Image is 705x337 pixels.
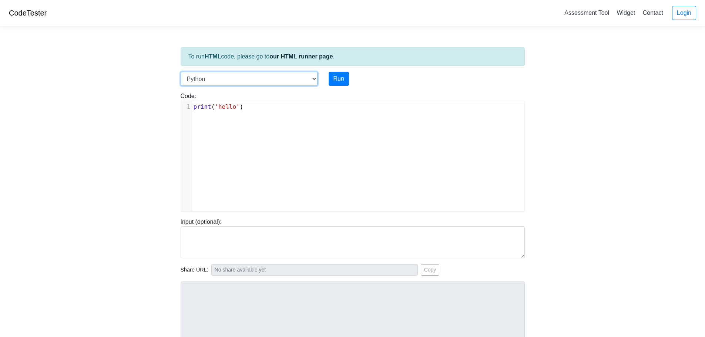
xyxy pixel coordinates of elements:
[215,103,239,110] span: 'hello'
[640,7,666,19] a: Contact
[9,9,47,17] a: CodeTester
[211,264,418,276] input: No share available yet
[205,53,221,60] strong: HTML
[181,266,208,274] span: Share URL:
[614,7,638,19] a: Widget
[181,102,192,111] div: 1
[561,7,612,19] a: Assessment Tool
[181,47,525,66] div: To run code, please go to .
[672,6,696,20] a: Login
[269,53,333,60] a: our HTML runner page
[175,92,530,212] div: Code:
[175,218,530,258] div: Input (optional):
[194,103,211,110] span: print
[329,72,349,86] button: Run
[194,103,244,110] span: ( )
[421,264,440,276] button: Copy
